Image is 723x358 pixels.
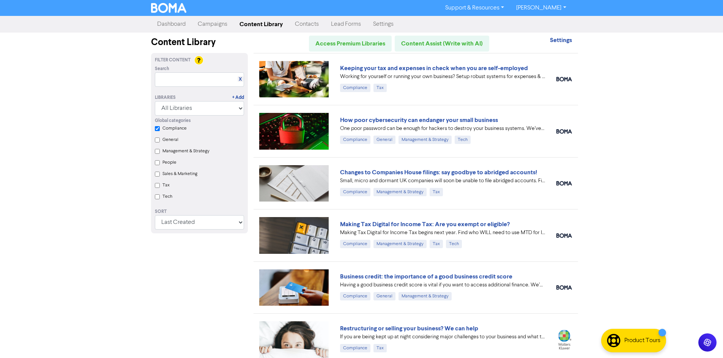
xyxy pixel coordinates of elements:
label: People [162,159,176,166]
label: Tax [162,182,170,189]
a: Restructuring or selling your business? We can help [340,325,478,332]
img: wolterskluwer [556,330,572,350]
div: Compliance [340,344,370,352]
img: boma_accounting [556,77,572,81]
div: Global categories [155,117,244,124]
label: Management & Strategy [162,148,209,155]
div: Tech [455,136,471,144]
label: Sales & Marketing [162,170,197,177]
div: Tax [373,84,387,92]
a: + Add [232,94,244,101]
a: Settings [550,38,572,44]
a: Lead Forms [325,17,367,32]
a: Making Tax Digital for Income Tax: Are you exempt or eligible? [340,220,510,228]
label: Compliance [162,125,187,132]
label: General [162,136,178,143]
img: boma [556,129,572,134]
div: Content Library [151,36,248,49]
a: Content Assist (Write with AI) [395,36,489,52]
a: [PERSON_NAME] [510,2,572,14]
div: Libraries [155,94,176,101]
div: Compliance [340,136,370,144]
div: Tech [446,240,462,248]
div: Small, micro and dormant UK companies will soon be unable to file abridged accounts. Find out wha... [340,177,545,185]
img: boma [556,285,572,290]
div: Working for yourself or running your own business? Setup robust systems for expenses & tax requir... [340,73,545,81]
a: How poor cybersecurity can endanger your small business [340,116,498,124]
img: BOMA Logo [151,3,187,13]
div: Having a good business credit score is vital if you want to access additional finance. We’ve got ... [340,281,545,289]
a: Changes to Companies House filings: say goodbye to abridged accounts! [340,169,537,176]
div: Tax [430,188,443,196]
div: Management & Strategy [373,188,427,196]
div: One poor password can be enough for hackers to destroy your business systems. We’ve shared five i... [340,125,545,133]
div: Management & Strategy [399,136,452,144]
img: boma [556,233,572,238]
a: X [239,77,242,82]
div: Making Tax Digital for Income Tax begins next year. Find who WILL need to use MTD for IT and who ... [340,229,545,237]
a: Business credit: the importance of a good business credit score [340,273,512,280]
a: Settings [367,17,400,32]
div: Compliance [340,240,370,248]
div: Compliance [340,188,370,196]
div: General [373,292,395,300]
div: Sort [155,208,244,215]
div: Tax [430,240,443,248]
a: Content Library [233,17,289,32]
div: Compliance [340,292,370,300]
div: Tax [373,344,387,352]
iframe: Chat Widget [628,276,723,358]
div: Compliance [340,84,370,92]
div: If you are being kept up at night considering major challenges to your business and what to do ab... [340,333,545,341]
label: Tech [162,193,172,200]
div: Filter Content [155,57,244,64]
div: Management & Strategy [373,240,427,248]
strong: Settings [550,36,572,44]
a: Contacts [289,17,325,32]
a: Support & Resources [439,2,510,14]
img: boma [556,181,572,186]
a: Keeping your tax and expenses in check when you are self-employed [340,64,528,72]
a: Campaigns [192,17,233,32]
span: Search [155,66,169,72]
div: General [373,136,395,144]
a: Access Premium Libraries [309,36,392,52]
a: Dashboard [151,17,192,32]
div: Management & Strategy [399,292,452,300]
